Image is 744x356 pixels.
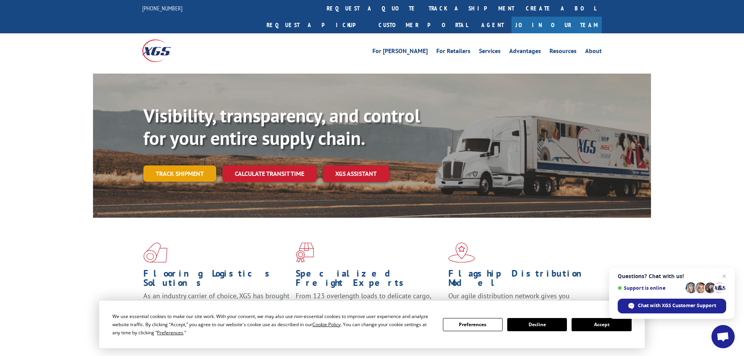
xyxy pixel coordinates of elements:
span: Chat with XGS Customer Support [618,299,726,313]
a: Resources [549,48,577,57]
span: Our agile distribution network gives you nationwide inventory management on demand. [448,291,591,310]
span: Preferences [157,329,183,336]
a: Calculate transit time [222,165,317,182]
a: About [585,48,602,57]
a: Join Our Team [511,17,602,33]
span: Questions? Chat with us! [618,273,726,279]
span: Cookie Policy [312,321,341,328]
p: From 123 overlength loads to delicate cargo, our experienced staff knows the best way to move you... [296,291,442,326]
a: Services [479,48,501,57]
div: We use essential cookies to make our site work. With your consent, we may also use non-essential ... [112,312,433,337]
span: As an industry carrier of choice, XGS has brought innovation and dedication to flooring logistics... [143,291,289,319]
a: Customer Portal [373,17,474,33]
img: xgs-icon-focused-on-flooring-red [296,242,314,263]
a: Agent [474,17,511,33]
a: Request a pickup [261,17,373,33]
span: Support is online [618,285,683,291]
a: Open chat [711,325,735,348]
div: Cookie Consent Prompt [99,301,645,348]
a: For Retailers [436,48,470,57]
img: xgs-icon-total-supply-chain-intelligence-red [143,242,167,263]
span: Chat with XGS Customer Support [638,302,716,309]
img: xgs-icon-flagship-distribution-model-red [448,242,475,263]
h1: Flagship Distribution Model [448,269,595,291]
a: Advantages [509,48,541,57]
button: Decline [507,318,567,331]
a: [PHONE_NUMBER] [142,4,183,12]
a: Track shipment [143,165,216,182]
button: Accept [572,318,631,331]
a: XGS ASSISTANT [323,165,389,182]
a: For [PERSON_NAME] [372,48,428,57]
b: Visibility, transparency, and control for your entire supply chain. [143,103,420,150]
button: Preferences [443,318,503,331]
h1: Specialized Freight Experts [296,269,442,291]
h1: Flooring Logistics Solutions [143,269,290,291]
